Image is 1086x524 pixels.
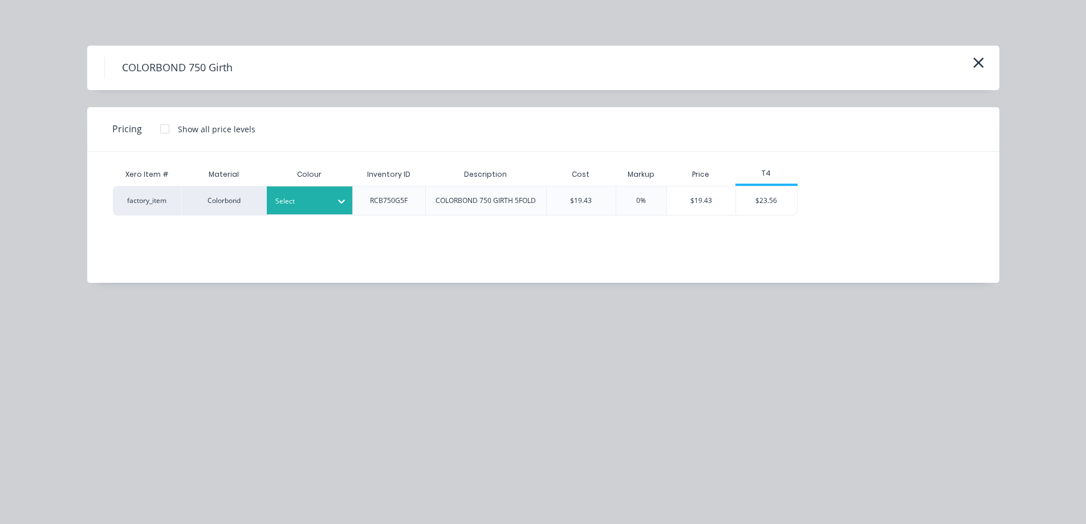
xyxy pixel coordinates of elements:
div: RCB750G5F [370,196,408,206]
div: Show all price levels [178,123,255,135]
div: factory_item [113,186,181,216]
div: T4 [735,168,798,178]
div: COLORBOND 750 GIRTH 5FOLD [436,196,536,206]
div: Material [181,163,267,186]
div: $19.43 [570,196,592,206]
div: $23.56 [736,186,797,215]
div: Colour [267,163,352,186]
div: Price [666,163,736,186]
div: Markup [616,163,666,186]
div: $19.43 [667,186,736,215]
div: Description [455,160,516,189]
div: Colorbond [181,186,267,216]
span: Pricing [112,122,142,136]
div: Xero Item # [113,163,181,186]
div: Inventory ID [358,160,420,189]
h4: COLORBOND 750 Girth [104,57,250,79]
div: Cost [546,163,616,186]
div: 0% [636,196,646,206]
